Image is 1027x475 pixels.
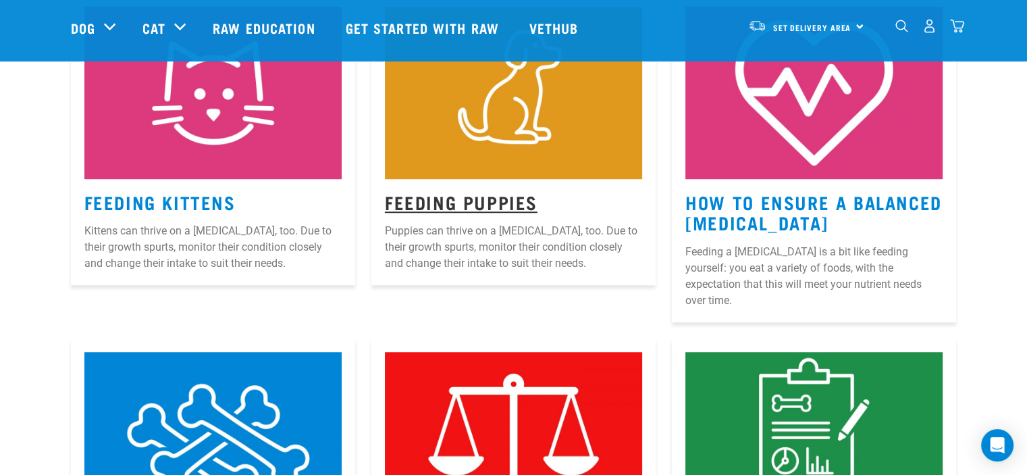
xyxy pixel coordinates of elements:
[685,244,943,309] p: Feeding a [MEDICAL_DATA] is a bit like feeding yourself: you eat a variety of foods, with the exp...
[71,18,95,38] a: Dog
[142,18,165,38] a: Cat
[385,197,537,207] a: Feeding Puppies
[685,7,943,178] img: 5.jpg
[385,7,642,178] img: Puppy-Icon.jpg
[922,19,937,33] img: user.png
[773,25,851,30] span: Set Delivery Area
[385,223,642,272] p: Puppies can thrive on a [MEDICAL_DATA], too. Due to their growth spurts, monitor their condition ...
[895,20,908,32] img: home-icon-1@2x.png
[516,1,596,55] a: Vethub
[84,7,342,178] img: Kitten-Icon.jpg
[981,429,1013,461] div: Open Intercom Messenger
[950,19,964,33] img: home-icon@2x.png
[748,20,766,32] img: van-moving.png
[332,1,516,55] a: Get started with Raw
[84,223,342,272] p: Kittens can thrive on a [MEDICAL_DATA], too. Due to their growth spurts, monitor their condition ...
[685,197,941,228] a: How to Ensure a Balanced [MEDICAL_DATA]
[199,1,332,55] a: Raw Education
[84,197,236,207] a: Feeding Kittens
